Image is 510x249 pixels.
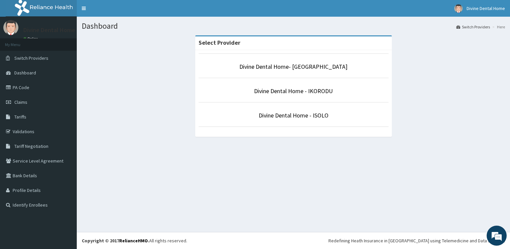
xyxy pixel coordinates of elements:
span: Claims [14,99,27,105]
a: RelianceHMO [119,238,148,244]
p: Divine Dental Home [23,27,75,33]
div: Redefining Heath Insurance in [GEOGRAPHIC_DATA] using Telemedicine and Data Science! [328,237,505,244]
li: Here [491,24,505,30]
a: Switch Providers [456,24,490,30]
strong: Copyright © 2017 . [82,238,149,244]
h1: Dashboard [82,22,505,30]
span: Switch Providers [14,55,48,61]
img: User Image [454,4,463,13]
a: Divine Dental Home- [GEOGRAPHIC_DATA] [239,63,347,70]
span: Tariffs [14,114,26,120]
a: Divine Dental Home - ISOLO [259,111,328,119]
span: Divine Dental Home [467,5,505,11]
strong: Select Provider [199,39,240,46]
span: Dashboard [14,70,36,76]
img: User Image [3,20,18,35]
footer: All rights reserved. [77,232,510,249]
a: Divine Dental Home - IKORODU [254,87,333,95]
span: Tariff Negotiation [14,143,48,149]
a: Online [23,36,39,41]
